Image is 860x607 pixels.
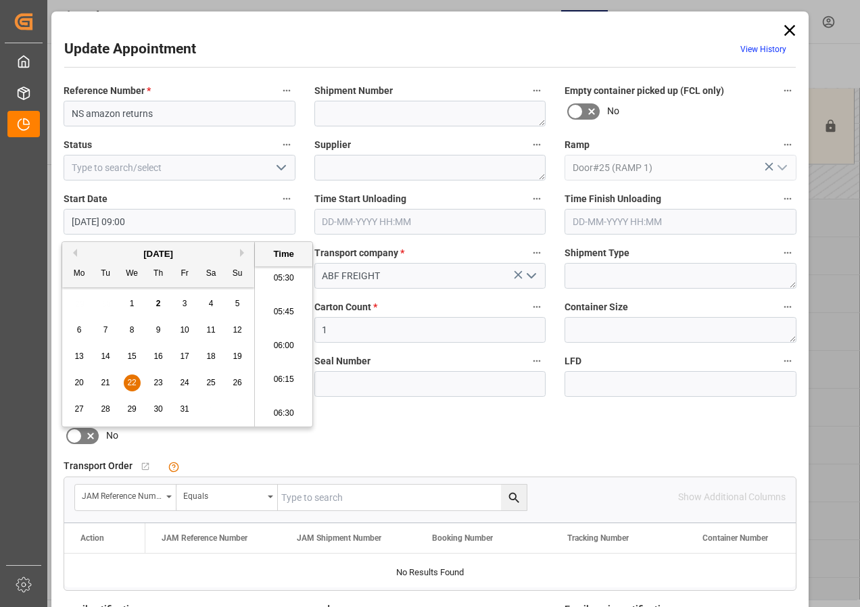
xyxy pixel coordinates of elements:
[278,190,295,208] button: Start Date
[71,266,88,283] div: Mo
[127,351,136,361] span: 15
[528,352,546,370] button: Seal Number
[702,533,768,543] span: Container Number
[71,374,88,391] div: Choose Monday, October 20th, 2025
[130,325,135,335] span: 8
[779,136,796,153] button: Ramp
[203,348,220,365] div: Choose Saturday, October 18th, 2025
[255,363,312,397] li: 06:15
[740,45,786,54] a: View History
[567,533,629,543] span: Tracking Number
[106,429,118,443] span: No
[255,397,312,431] li: 06:30
[180,378,189,387] span: 24
[64,39,196,60] h2: Update Appointment
[150,374,167,391] div: Choose Thursday, October 23rd, 2025
[176,401,193,418] div: Choose Friday, October 31st, 2025
[64,192,107,206] span: Start Date
[521,266,541,287] button: open menu
[64,84,151,98] span: Reference Number
[124,266,141,283] div: We
[233,351,241,361] span: 19
[162,533,247,543] span: JAM Reference Number
[607,104,619,118] span: No
[176,485,278,510] button: open menu
[77,325,82,335] span: 6
[153,351,162,361] span: 16
[779,244,796,262] button: Shipment Type
[203,374,220,391] div: Choose Saturday, October 25th, 2025
[565,84,724,98] span: Empty container picked up (FCL only)
[124,401,141,418] div: Choose Wednesday, October 29th, 2025
[180,351,189,361] span: 17
[779,190,796,208] button: Time Finish Unloading
[176,322,193,339] div: Choose Friday, October 10th, 2025
[74,404,83,414] span: 27
[229,322,246,339] div: Choose Sunday, October 12th, 2025
[71,401,88,418] div: Choose Monday, October 27th, 2025
[314,209,546,235] input: DD-MM-YYYY HH:MM
[255,262,312,295] li: 05:30
[314,138,351,152] span: Supplier
[229,374,246,391] div: Choose Sunday, October 26th, 2025
[180,325,189,335] span: 10
[779,82,796,99] button: Empty container picked up (FCL only)
[565,354,581,368] span: LFD
[176,266,193,283] div: Fr
[66,291,251,422] div: month 2025-10
[528,136,546,153] button: Supplier
[565,138,590,152] span: Ramp
[74,378,83,387] span: 20
[240,249,248,257] button: Next Month
[156,325,161,335] span: 9
[71,348,88,365] div: Choose Monday, October 13th, 2025
[255,295,312,329] li: 05:45
[101,404,110,414] span: 28
[150,348,167,365] div: Choose Thursday, October 16th, 2025
[314,246,404,260] span: Transport company
[130,299,135,308] span: 1
[124,295,141,312] div: Choose Wednesday, October 1st, 2025
[779,352,796,370] button: LFD
[101,378,110,387] span: 21
[203,295,220,312] div: Choose Saturday, October 4th, 2025
[103,325,108,335] span: 7
[565,209,796,235] input: DD-MM-YYYY HH:MM
[278,136,295,153] button: Status
[501,485,527,510] button: search button
[565,192,661,206] span: Time Finish Unloading
[124,348,141,365] div: Choose Wednesday, October 15th, 2025
[565,155,796,180] input: Type to search/select
[235,299,240,308] span: 5
[101,351,110,361] span: 14
[153,378,162,387] span: 23
[233,378,241,387] span: 26
[183,487,263,502] div: Equals
[150,266,167,283] div: Th
[127,404,136,414] span: 29
[97,266,114,283] div: Tu
[180,404,189,414] span: 31
[278,485,527,510] input: Type to search
[203,266,220,283] div: Sa
[432,533,493,543] span: Booking Number
[153,404,162,414] span: 30
[314,354,371,368] span: Seal Number
[127,378,136,387] span: 22
[82,487,162,502] div: JAM Reference Number
[209,299,214,308] span: 4
[75,485,176,510] button: open menu
[150,401,167,418] div: Choose Thursday, October 30th, 2025
[528,190,546,208] button: Time Start Unloading
[150,295,167,312] div: Choose Thursday, October 2nd, 2025
[183,299,187,308] span: 3
[314,300,377,314] span: Carton Count
[64,459,133,473] span: Transport Order
[314,192,406,206] span: Time Start Unloading
[69,249,77,257] button: Previous Month
[80,533,104,543] div: Action
[97,374,114,391] div: Choose Tuesday, October 21st, 2025
[206,378,215,387] span: 25
[229,348,246,365] div: Choose Sunday, October 19th, 2025
[176,295,193,312] div: Choose Friday, October 3rd, 2025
